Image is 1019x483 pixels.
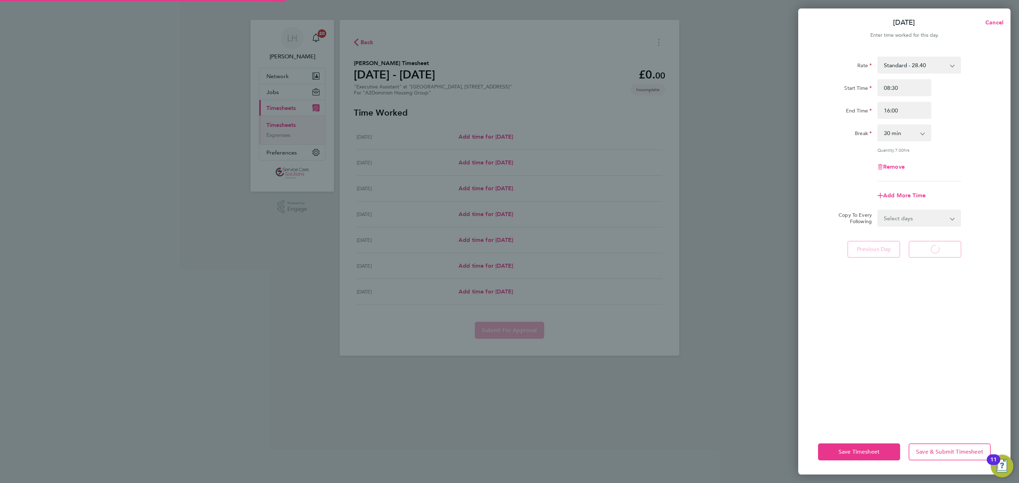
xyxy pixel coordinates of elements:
div: Quantity: hrs [877,147,961,153]
input: E.g. 18:00 [877,102,931,119]
label: Copy To Every Following [833,212,872,225]
span: 7.00 [895,147,904,153]
p: [DATE] [893,18,915,28]
span: Add More Time [883,192,926,199]
span: Remove [883,163,905,170]
button: Add More Time [877,193,926,198]
span: Save & Submit Timesheet [916,448,983,455]
span: Cancel [983,19,1003,26]
div: 11 [990,460,997,469]
label: Break [855,130,872,139]
label: Start Time [844,85,872,93]
button: Save Timesheet [818,443,900,460]
label: Rate [857,62,872,71]
button: Cancel [974,16,1011,30]
label: End Time [846,107,872,116]
span: Save Timesheet [839,448,880,455]
input: E.g. 08:00 [877,79,931,96]
div: Enter time worked for this day. [798,31,1011,40]
button: Save & Submit Timesheet [909,443,991,460]
button: Open Resource Center, 11 new notifications [991,455,1013,477]
button: Remove [877,164,905,170]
